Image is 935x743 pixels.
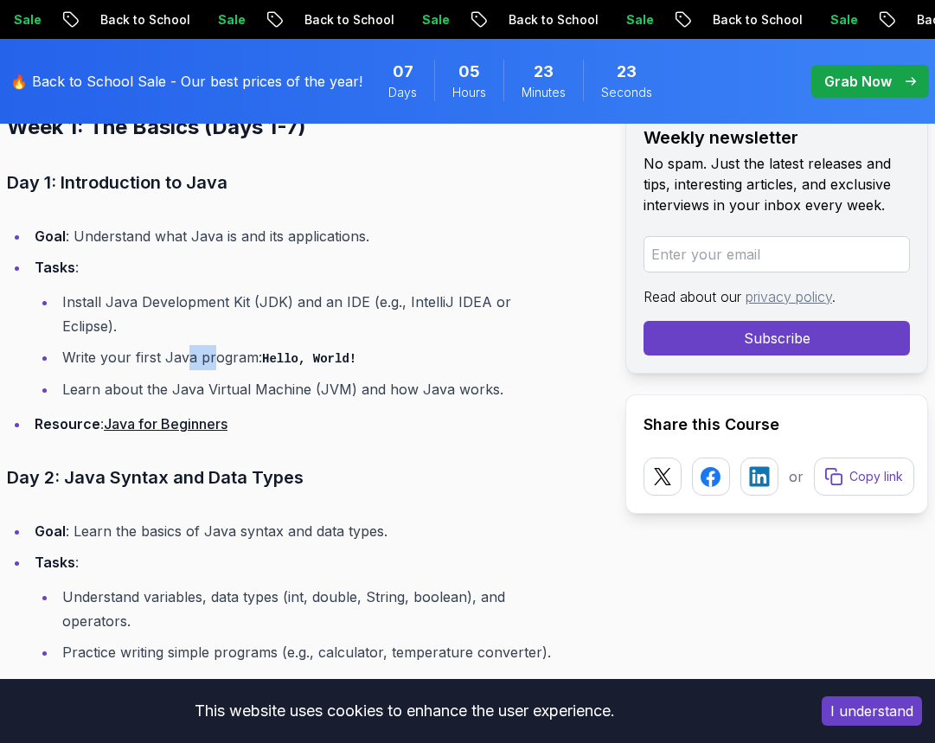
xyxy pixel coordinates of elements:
[644,321,910,355] button: Subscribe
[35,678,100,695] strong: Resource
[57,585,560,633] li: Understand variables, data types (int, double, String, boolean), and operators.
[7,464,560,491] h3: Day 2: Java Syntax and Data Types
[262,352,356,366] code: Hello, World!
[7,169,560,196] h3: Day 1: Introduction to Java
[814,458,914,496] button: Copy link
[104,678,237,695] a: Java for Developers
[57,377,560,401] li: Learn about the Java Virtual Machine (JVM) and how Java works.
[817,11,872,29] p: Sale
[644,236,910,272] input: Enter your email
[601,84,652,101] span: Seconds
[13,692,796,730] div: This website uses cookies to enhance the user experience.
[29,255,560,401] li: :
[57,640,560,664] li: Practice writing simple programs (e.g., calculator, temperature converter).
[57,345,560,370] li: Write your first Java program:
[495,11,612,29] p: Back to School
[35,227,66,245] strong: Goal
[29,675,560,699] li: :
[644,286,910,307] p: Read about our .
[408,11,464,29] p: Sale
[35,554,75,571] strong: Tasks
[612,11,668,29] p: Sale
[824,71,892,92] p: Grab Now
[822,696,922,726] button: Accept cookies
[388,84,417,101] span: Days
[452,84,486,101] span: Hours
[7,113,560,141] h2: Week 1: The Basics (Days 1-7)
[35,259,75,276] strong: Tasks
[534,60,554,84] span: 23 Minutes
[617,60,637,84] span: 23 Seconds
[104,415,227,432] a: Java for Beginners
[29,519,560,543] li: : Learn the basics of Java syntax and data types.
[644,413,910,437] h2: Share this Course
[644,153,910,215] p: No spam. Just the latest releases and tips, interesting articles, and exclusive interviews in you...
[86,11,204,29] p: Back to School
[522,84,566,101] span: Minutes
[57,290,560,338] li: Install Java Development Kit (JDK) and an IDE (e.g., IntelliJ IDEA or Eclipse).
[35,522,66,540] strong: Goal
[10,71,362,92] p: 🔥 Back to School Sale - Our best prices of the year!
[746,288,832,305] a: privacy policy
[644,125,910,150] h2: Weekly newsletter
[849,468,903,485] p: Copy link
[35,415,100,432] strong: Resource
[458,60,480,84] span: 5 Hours
[291,11,408,29] p: Back to School
[699,11,817,29] p: Back to School
[393,60,413,84] span: 7 Days
[29,224,560,248] li: : Understand what Java is and its applications.
[789,466,804,487] p: or
[29,412,560,436] li: :
[29,550,560,664] li: :
[204,11,259,29] p: Sale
